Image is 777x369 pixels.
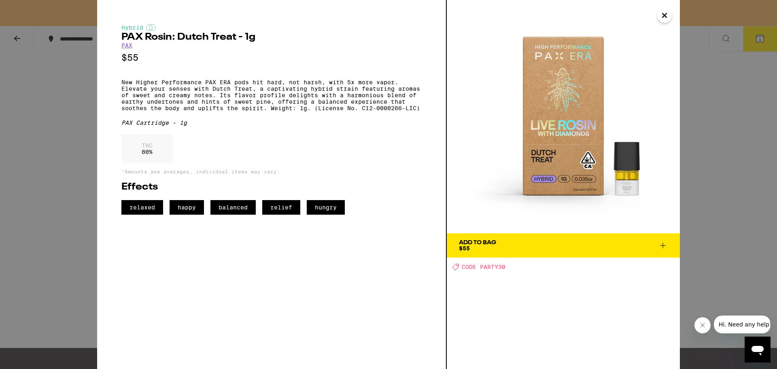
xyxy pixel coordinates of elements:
h2: PAX Rosin: Dutch Treat - 1g [121,32,422,42]
p: $55 [121,53,422,63]
button: Add To Bag$55 [447,233,680,258]
span: CODE PARTY30 [462,264,505,270]
span: Hi. Need any help? [5,6,58,12]
span: happy [170,200,204,215]
span: relaxed [121,200,163,215]
iframe: Button to launch messaging window [745,337,771,363]
iframe: Message from company [714,316,771,333]
iframe: Close message [694,317,711,333]
img: hybridColor.svg [146,24,156,31]
p: New Higher Performance PAX ERA pods hit hard, not harsh, with 5x more vapor. Elevate your senses ... [121,79,422,111]
h2: Effects [121,182,422,192]
span: balanced [210,200,256,215]
a: PAX [121,42,132,49]
span: relief [262,200,300,215]
div: Hybrid [121,24,422,31]
div: PAX Cartridge - 1g [121,119,422,126]
div: 80 % [121,134,173,163]
span: $55 [459,245,470,252]
div: Add To Bag [459,240,496,245]
button: Close [657,8,672,23]
p: THC [142,142,153,149]
span: hungry [307,200,345,215]
p: *Amounts are averages, individual items may vary. [121,169,422,174]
